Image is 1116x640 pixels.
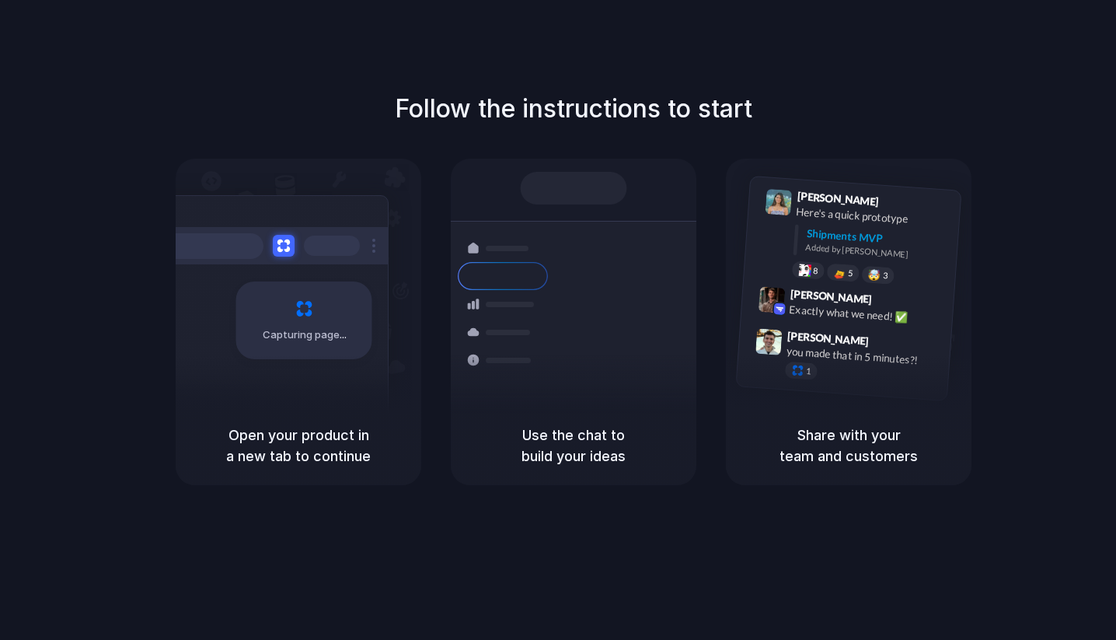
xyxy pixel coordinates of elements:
[797,187,879,210] span: [PERSON_NAME]
[786,344,941,370] div: you made that in 5 minutes?!
[790,285,872,308] span: [PERSON_NAME]
[806,226,950,251] div: Shipments MVP
[789,302,944,328] div: Exactly what we need! ✅
[813,267,818,275] span: 8
[868,270,881,282] div: 🤯
[787,327,870,350] span: [PERSON_NAME]
[806,367,811,376] span: 1
[877,293,908,312] span: 9:42 AM
[395,90,752,128] h1: Follow the instructions to start
[745,425,953,467] h5: Share with your team and customers
[848,269,853,278] span: 5
[469,425,678,467] h5: Use the chat to build your ideas
[263,327,349,343] span: Capturing page
[883,271,888,280] span: 3
[194,425,403,467] h5: Open your product in a new tab to continue
[805,241,948,264] div: Added by [PERSON_NAME]
[874,335,905,354] span: 9:47 AM
[884,195,915,214] span: 9:41 AM
[796,204,951,230] div: Here's a quick prototype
